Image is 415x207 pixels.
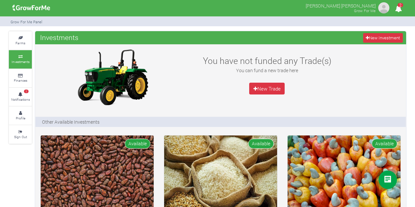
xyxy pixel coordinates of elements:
a: New Investment [363,33,403,43]
a: Sign Out [9,125,32,143]
img: growforme image [72,48,154,107]
span: Available [248,139,274,148]
small: Grow For Me [354,8,376,13]
h3: You have not funded any Trade(s) [196,55,338,66]
img: growforme image [377,1,390,14]
p: Other Available Investments [42,118,99,125]
span: 2 [24,90,29,93]
a: 2 Notifications [9,88,32,106]
small: Grow For Me Panel [11,19,42,24]
a: Profile [9,107,32,125]
small: Sign Out [14,135,27,139]
small: Investments [11,59,30,64]
small: Finances [14,78,27,83]
a: New Trade [249,83,285,94]
small: Notifications [11,97,30,102]
span: 2 [398,3,403,7]
p: [PERSON_NAME] [PERSON_NAME] [306,1,376,9]
small: Profile [16,116,25,120]
span: Available [125,139,150,148]
a: Finances [9,69,32,87]
a: Investments [9,50,32,68]
span: Available [372,139,397,148]
a: Farms [9,31,32,50]
small: Farms [15,41,25,45]
p: You can fund a new trade here [196,67,338,74]
img: growforme image [10,1,53,14]
i: Notifications [392,1,405,16]
a: 2 [392,6,405,12]
span: Investments [38,31,80,44]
